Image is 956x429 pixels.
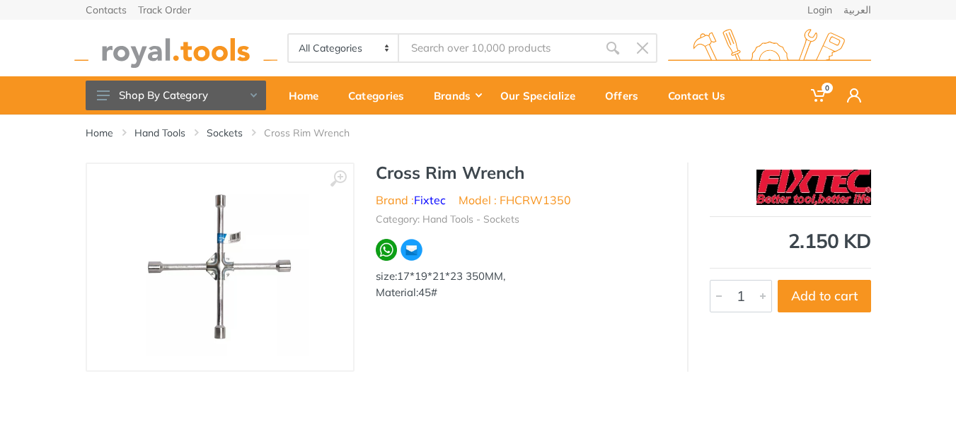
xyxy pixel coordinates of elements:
[822,83,833,93] span: 0
[595,76,658,114] a: Offers
[658,76,745,114] a: Contact Us
[668,29,871,68] img: royal.tools Logo
[376,269,666,300] div: size:17*19*21*23 350MM, Material:45#
[459,192,571,208] li: Model : FHCRW1350
[289,35,400,61] select: Category
[376,239,397,260] img: wa.webp
[376,192,446,208] li: Brand :
[86,81,266,110] button: Shop By Category
[399,33,597,63] input: Site search
[490,81,595,110] div: Our Specialize
[376,212,519,227] li: Category: Hand Tools - Sockets
[710,231,871,251] div: 2.150 KD
[279,76,338,114] a: Home
[490,76,595,114] a: Our Specialize
[86,126,871,140] nav: breadcrumb
[778,280,871,312] button: Add to cart
[338,81,424,110] div: Categories
[86,126,113,140] a: Home
[756,170,870,205] img: Fixtec
[207,126,243,140] a: Sockets
[264,126,371,140] li: Cross Rim Wrench
[843,5,871,15] a: العربية
[279,81,338,110] div: Home
[595,81,658,110] div: Offers
[131,178,309,356] img: Royal Tools - Cross Rim Wrench
[414,193,446,207] a: Fixtec
[376,163,666,183] h1: Cross Rim Wrench
[807,5,832,15] a: Login
[138,5,191,15] a: Track Order
[86,5,127,15] a: Contacts
[801,76,837,114] a: 0
[400,238,423,261] img: ma.webp
[424,81,490,110] div: Brands
[74,29,277,68] img: royal.tools Logo
[338,76,424,114] a: Categories
[134,126,185,140] a: Hand Tools
[658,81,745,110] div: Contact Us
